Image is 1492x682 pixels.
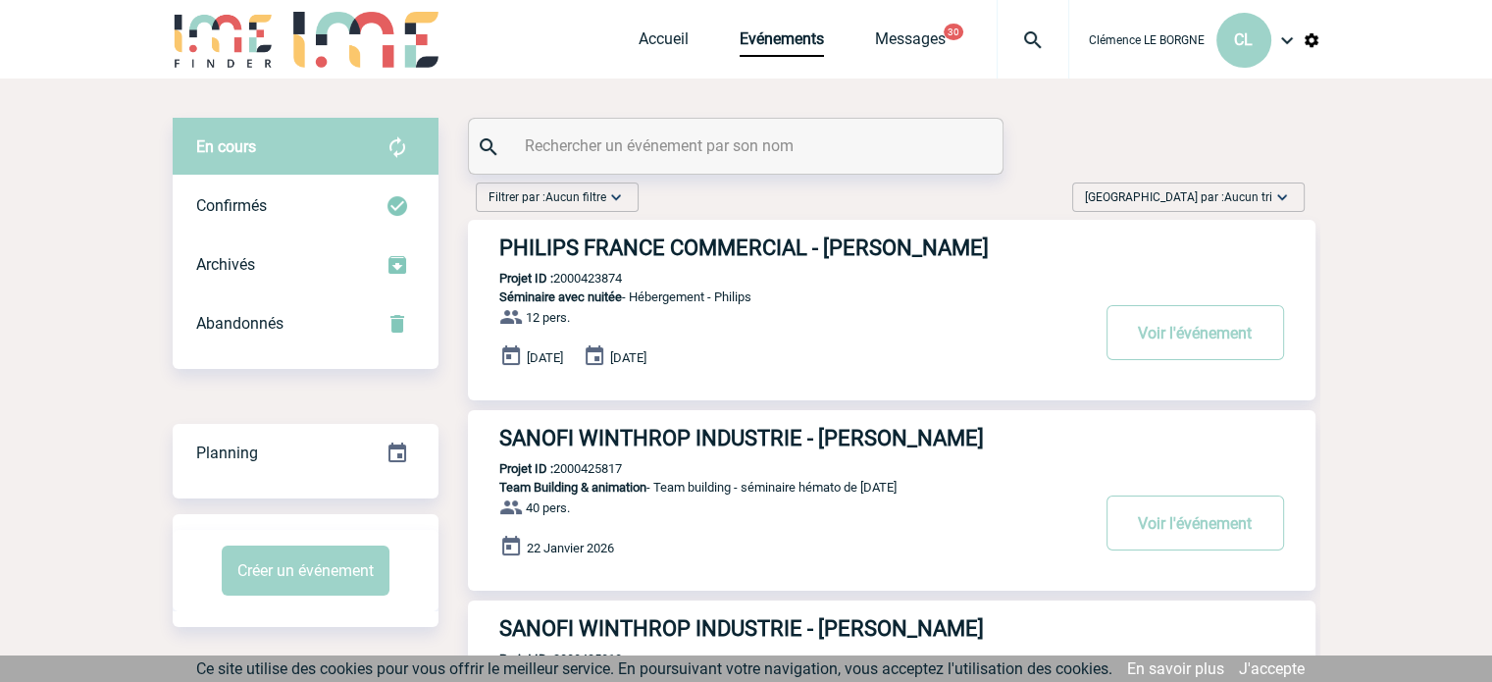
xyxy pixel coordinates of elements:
button: Voir l'événement [1106,496,1284,551]
b: Projet ID : [499,461,553,476]
img: baseline_expand_more_white_24dp-b.png [606,187,626,207]
a: Accueil [639,29,689,57]
p: 2000423874 [468,271,622,286]
div: Retrouvez ici tous vos événements annulés [173,294,438,353]
span: Aucun tri [1224,190,1272,204]
p: - Team building - séminaire hémato de [DATE] [468,480,1088,495]
span: CL [1234,30,1253,49]
input: Rechercher un événement par son nom [520,131,956,160]
p: 2000425817 [468,461,622,476]
h3: SANOFI WINTHROP INDUSTRIE - [PERSON_NAME] [499,616,1088,641]
span: 12 pers. [526,310,570,325]
div: Retrouvez ici tous les événements que vous avez décidé d'archiver [173,236,438,294]
span: [DATE] [610,350,646,365]
button: Voir l'événement [1106,305,1284,360]
a: SANOFI WINTHROP INDUSTRIE - [PERSON_NAME] [468,616,1315,641]
a: J'accepte [1239,659,1305,678]
a: Messages [875,29,946,57]
img: baseline_expand_more_white_24dp-b.png [1272,187,1292,207]
p: 2000425818 [468,652,622,666]
span: Séminaire avec nuitée [499,289,622,304]
span: Archivés [196,255,255,274]
h3: SANOFI WINTHROP INDUSTRIE - [PERSON_NAME] [499,426,1088,450]
h3: PHILIPS FRANCE COMMERCIAL - [PERSON_NAME] [499,236,1088,260]
a: PHILIPS FRANCE COMMERCIAL - [PERSON_NAME] [468,236,1315,260]
button: Créer un événement [222,546,389,596]
span: Ce site utilise des cookies pour vous offrir le meilleur service. En poursuivant votre navigation... [196,659,1112,678]
button: 30 [944,24,963,40]
span: Team Building & animation [499,480,646,495]
div: Retrouvez ici tous vos évènements avant confirmation [173,118,438,177]
a: En savoir plus [1127,659,1224,678]
span: Planning [196,444,258,462]
p: - Hébergement - Philips [468,289,1088,304]
span: [DATE] [527,350,563,365]
span: Abandonnés [196,314,283,333]
span: Clémence LE BORGNE [1089,33,1205,47]
b: Projet ID : [499,652,553,666]
img: IME-Finder [173,12,275,68]
span: [GEOGRAPHIC_DATA] par : [1085,187,1272,207]
b: Projet ID : [499,271,553,286]
span: Filtrer par : [489,187,606,207]
span: 40 pers. [526,500,570,515]
a: Planning [173,423,438,481]
span: 22 Janvier 2026 [527,541,614,555]
a: Evénements [740,29,824,57]
div: Retrouvez ici tous vos événements organisés par date et état d'avancement [173,424,438,483]
span: Aucun filtre [545,190,606,204]
span: En cours [196,137,256,156]
span: Confirmés [196,196,267,215]
a: SANOFI WINTHROP INDUSTRIE - [PERSON_NAME] [468,426,1315,450]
